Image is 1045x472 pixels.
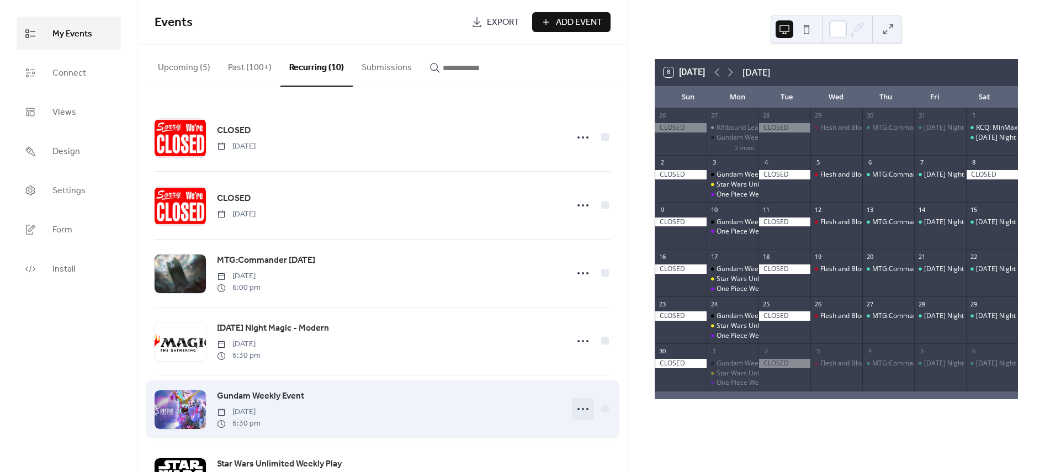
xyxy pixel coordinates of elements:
[742,66,770,79] div: [DATE]
[664,86,713,108] div: Sun
[924,264,1014,274] div: [DATE] Night Magic - Modern
[655,123,707,132] div: CLOSED
[217,271,261,282] span: [DATE]
[814,158,822,167] div: 5
[966,218,1018,227] div: Saturday Night Magic - Pauper
[707,359,758,368] div: Gundam Weekly Event
[17,134,121,168] a: Design
[966,123,1018,132] div: RCQ: MinMaxGames STANDARD Regional Championship Qualifier Saturday November 1st 11am Start RCQ (2...
[217,192,251,206] a: CLOSED
[217,124,251,138] a: CLOSED
[862,359,914,368] div: MTG:Commander Thursday
[217,124,251,137] span: CLOSED
[707,227,758,236] div: One Piece Weekly Event
[866,112,874,120] div: 30
[717,170,786,179] div: Gundam Weekly Event
[862,264,914,274] div: MTG:Commander Thursday
[217,350,261,362] span: 6:30 pm
[820,218,912,227] div: Flesh and Blood Armory Night
[814,347,822,355] div: 3
[960,86,1009,108] div: Sat
[717,264,786,274] div: Gundam Weekly Event
[872,170,951,179] div: MTG:Commander [DATE]
[217,338,261,350] span: [DATE]
[710,300,718,308] div: 24
[707,133,758,142] div: Gundam Weekly Event
[707,264,758,274] div: Gundam Weekly Event
[658,300,666,308] div: 23
[811,86,861,108] div: Wed
[707,378,758,388] div: One Piece Weekly Event
[758,264,810,274] div: CLOSED
[924,170,1014,179] div: [DATE] Night Magic - Modern
[710,158,718,167] div: 3
[717,190,790,199] div: One Piece Weekly Event
[655,359,707,368] div: CLOSED
[655,264,707,274] div: CLOSED
[866,253,874,261] div: 20
[52,261,75,278] span: Install
[762,112,770,120] div: 28
[707,321,758,331] div: Star Wars Unlimited Weekly Play
[966,264,1018,274] div: Saturday Night Magic - Pauper
[917,158,926,167] div: 7
[914,170,966,179] div: Friday Night Magic - Modern
[758,359,810,368] div: CLOSED
[924,359,1014,368] div: [DATE] Night Magic - Modern
[217,282,261,294] span: 6:00 pm
[17,95,121,129] a: Views
[717,133,786,142] div: Gundam Weekly Event
[707,218,758,227] div: Gundam Weekly Event
[862,123,914,132] div: MTG:Commander Thursday
[966,170,1018,179] div: CLOSED
[914,218,966,227] div: Friday Night Magic - Modern
[820,170,912,179] div: Flesh and Blood Armory Night
[810,170,862,179] div: Flesh and Blood Armory Night
[217,209,256,220] span: [DATE]
[717,331,790,341] div: One Piece Weekly Event
[17,56,121,89] a: Connect
[966,133,1018,142] div: Saturday Night Magic - Pauper
[556,16,602,29] span: Add Event
[717,180,816,189] div: Star Wars Unlimited Weekly Play
[217,254,315,267] span: MTG:Commander [DATE]
[717,227,790,236] div: One Piece Weekly Event
[862,218,914,227] div: MTG:Commander Thursday
[52,65,86,82] span: Connect
[910,86,959,108] div: Fri
[217,389,304,404] a: Gundam Weekly Event
[217,458,342,471] span: Star Wars Unlimited Weekly Play
[52,25,92,43] span: My Events
[219,45,280,86] button: Past (100+)
[658,253,666,261] div: 16
[17,173,121,207] a: Settings
[217,406,261,418] span: [DATE]
[532,12,611,32] a: Add Event
[866,300,874,308] div: 27
[924,311,1014,321] div: [DATE] Night Magic - Modern
[717,218,786,227] div: Gundam Weekly Event
[707,190,758,199] div: One Piece Weekly Event
[917,205,926,214] div: 14
[658,205,666,214] div: 9
[707,331,758,341] div: One Piece Weekly Event
[717,274,816,284] div: Star Wars Unlimited Weekly Play
[866,205,874,214] div: 13
[707,180,758,189] div: Star Wars Unlimited Weekly Play
[820,264,912,274] div: Flesh and Blood Armory Night
[717,123,806,132] div: Riftbound Learn to Play Event
[217,141,256,152] span: [DATE]
[917,112,926,120] div: 31
[762,347,770,355] div: 2
[866,158,874,167] div: 6
[914,359,966,368] div: Friday Night Magic - Modern
[52,104,76,121] span: Views
[710,112,718,120] div: 27
[820,311,912,321] div: Flesh and Blood Armory Night
[872,218,951,227] div: MTG:Commander [DATE]
[155,10,193,35] span: Events
[872,123,951,132] div: MTG:Commander [DATE]
[717,359,786,368] div: Gundam Weekly Event
[710,253,718,261] div: 17
[914,311,966,321] div: Friday Night Magic - Modern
